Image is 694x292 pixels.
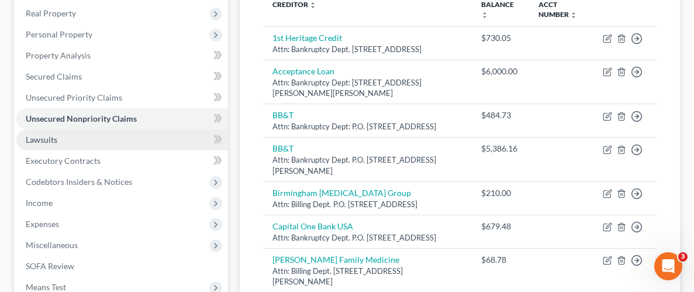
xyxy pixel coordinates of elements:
span: Real Property [26,8,76,18]
div: $484.73 [481,109,520,121]
a: SOFA Review [16,256,228,277]
a: 1st Heritage Credit [272,33,342,43]
div: Attn: Billing Dept. [STREET_ADDRESS][PERSON_NAME] [272,266,462,287]
div: $68.78 [481,254,520,266]
a: Lawsuits [16,129,228,150]
div: Attn: Bankruptcy Dept: P.O. [STREET_ADDRESS] [272,121,462,132]
div: $6,000.00 [481,66,520,77]
div: Attn: Bankruptcy Dept. P.O. [STREET_ADDRESS][PERSON_NAME] [272,154,462,176]
span: Expenses [26,219,59,229]
span: Executory Contracts [26,156,101,166]
span: Codebtors Insiders & Notices [26,177,132,187]
div: $679.48 [481,221,520,232]
span: Income [26,198,53,208]
span: SOFA Review [26,261,74,271]
a: Birmingham [MEDICAL_DATA] Group [272,188,411,198]
div: $730.05 [481,32,520,44]
a: BB&T [272,143,294,153]
div: $5,386.16 [481,143,520,154]
a: Executory Contracts [16,150,228,171]
a: [PERSON_NAME] Family Medicine [272,255,399,264]
span: Secured Claims [26,71,82,81]
a: Property Analysis [16,45,228,66]
span: Lawsuits [26,135,57,145]
i: unfold_more [309,2,316,9]
span: Unsecured Nonpriority Claims [26,114,137,123]
div: Attn: Bankruptcy Dept. [STREET_ADDRESS] [272,44,462,55]
span: Means Test [26,282,66,292]
iframe: Intercom live chat [654,252,682,280]
a: Acceptance Loan [272,66,334,76]
span: 3 [678,252,688,262]
span: Property Analysis [26,50,91,60]
span: Personal Property [26,29,92,39]
div: Attn: Bankruptcy Dept. P.O. [STREET_ADDRESS] [272,232,462,243]
a: BB&T [272,110,294,120]
span: Unsecured Priority Claims [26,92,122,102]
a: Secured Claims [16,66,228,87]
i: unfold_more [481,12,488,19]
a: Unsecured Priority Claims [16,87,228,108]
a: Capital One Bank USA [272,221,353,231]
div: Attn: Bankruptcy Dept: [STREET_ADDRESS][PERSON_NAME][PERSON_NAME] [272,77,462,99]
i: unfold_more [570,12,577,19]
div: $210.00 [481,187,520,199]
div: Attn: Billing Dept. P.O. [STREET_ADDRESS] [272,199,462,210]
a: Unsecured Nonpriority Claims [16,108,228,129]
span: Miscellaneous [26,240,78,250]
